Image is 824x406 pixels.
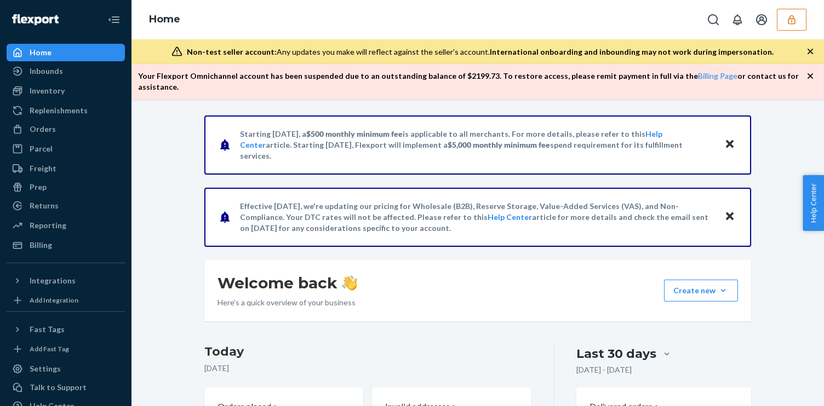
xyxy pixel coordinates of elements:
a: Inbounds [7,62,125,80]
button: Integrations [7,272,125,289]
div: Settings [30,363,61,374]
p: [DATE] - [DATE] [576,364,632,375]
a: Billing [7,236,125,254]
a: Billing Page [698,71,737,80]
div: Talk to Support [30,382,87,393]
ol: breadcrumbs [140,4,189,36]
img: Flexport logo [12,14,59,25]
a: Parcel [7,140,125,158]
a: Home [149,13,180,25]
button: Close [723,137,737,153]
button: Close [723,209,737,225]
div: Last 30 days [576,345,656,362]
div: Reporting [30,220,66,231]
button: Fast Tags [7,321,125,338]
a: Returns [7,197,125,214]
a: Reporting [7,217,125,234]
a: Inventory [7,82,125,100]
div: Replenishments [30,105,88,116]
span: Non-test seller account: [187,47,277,56]
a: Orders [7,120,125,138]
a: Settings [7,360,125,378]
a: Add Fast Tag [7,343,125,356]
span: $500 monthly minimum fee [306,129,403,138]
h3: Today [204,343,531,361]
div: Fast Tags [30,324,65,335]
a: Add Integration [7,294,125,307]
button: Help Center [803,175,824,231]
div: Parcel [30,143,53,154]
div: Freight [30,163,56,174]
span: International onboarding and inbounding may not work during impersonation. [490,47,774,56]
div: Any updates you make will reflect against the seller's account. [187,47,774,57]
a: Home [7,44,125,61]
div: Returns [30,200,59,211]
div: Inventory [30,85,65,96]
button: Open notifications [726,9,748,31]
div: Add Fast Tag [30,344,69,353]
button: Talk to Support [7,379,125,396]
div: Add Integration [30,295,78,305]
a: Freight [7,160,125,177]
a: Help Center [488,212,532,222]
button: Open account menu [751,9,772,31]
button: Close Navigation [103,9,125,31]
p: Effective [DATE], we're updating our pricing for Wholesale (B2B), Reserve Storage, Value-Added Se... [240,201,714,234]
h1: Welcome back [218,273,357,293]
div: Prep [30,182,47,193]
p: Starting [DATE], a is applicable to all merchants. For more details, please refer to this article... [240,129,714,161]
a: Replenishments [7,102,125,119]
button: Open Search Box [702,9,724,31]
a: Prep [7,178,125,196]
span: $5,000 monthly minimum fee [448,140,550,149]
p: Your Flexport Omnichannel account has been suspended due to an outstanding balance of $ 2199.73 .... [138,71,806,92]
div: Orders [30,124,56,135]
p: [DATE] [204,363,531,374]
div: Home [30,47,51,58]
button: Create new [664,280,738,301]
div: Integrations [30,275,76,286]
div: Inbounds [30,66,63,77]
p: Here’s a quick overview of your business [218,297,357,308]
div: Billing [30,240,52,251]
img: hand-wave emoji [342,275,357,291]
